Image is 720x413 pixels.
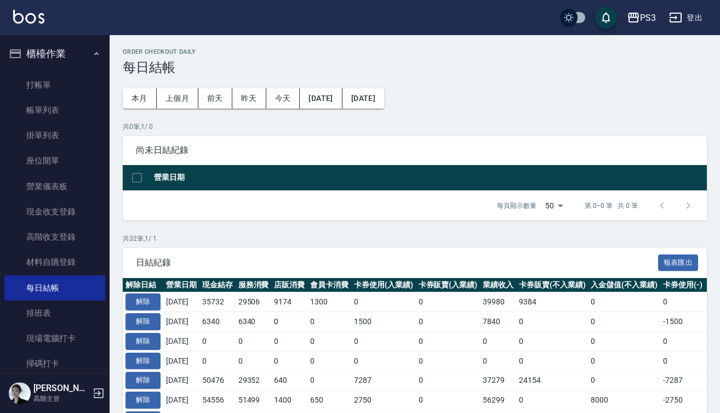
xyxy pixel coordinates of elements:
td: 0 [351,331,416,351]
td: 0 [307,351,351,371]
button: 解除 [125,333,161,350]
p: 第 0–0 筆 共 0 筆 [585,201,638,211]
td: 29506 [236,292,272,312]
th: 解除日結 [123,278,163,292]
td: [DATE] [163,292,199,312]
td: 1500 [351,312,416,332]
a: 打帳單 [4,72,105,98]
td: 9384 [516,292,588,312]
th: 卡券使用(入業績) [351,278,416,292]
th: 會員卡消費 [307,278,351,292]
p: 共 32 筆, 1 / 1 [123,234,707,244]
td: 6340 [236,312,272,332]
a: 營業儀表板 [4,174,105,199]
td: [DATE] [163,312,199,332]
button: save [595,7,617,29]
td: 650 [307,391,351,410]
td: 50476 [199,371,236,391]
td: [DATE] [163,331,199,351]
button: 解除 [125,372,161,389]
th: 業績收入 [480,278,516,292]
th: 現金結存 [199,278,236,292]
td: 0 [351,351,416,371]
h2: Order checkout daily [123,48,707,55]
img: Person [9,382,31,404]
td: -1500 [660,312,705,332]
td: 29352 [236,371,272,391]
td: 56299 [480,391,516,410]
p: 每頁顯示數量 [497,201,536,211]
td: 9174 [271,292,307,312]
td: 0 [199,351,236,371]
td: 0 [660,331,705,351]
td: 0 [416,391,481,410]
td: 51499 [236,391,272,410]
td: 39980 [480,292,516,312]
td: 6340 [199,312,236,332]
p: 共 0 筆, 1 / 0 [123,122,707,132]
th: 營業日期 [163,278,199,292]
button: 櫃檯作業 [4,39,105,68]
button: 登出 [665,8,707,28]
td: 0 [516,312,588,332]
td: 0 [271,312,307,332]
td: [DATE] [163,371,199,391]
a: 材料自購登錄 [4,250,105,275]
p: 高階主管 [33,394,89,404]
button: [DATE] [300,88,342,109]
td: -2750 [660,391,705,410]
td: 0 [307,331,351,351]
button: 解除 [125,353,161,370]
td: 0 [416,312,481,332]
td: 35732 [199,292,236,312]
td: 0 [416,351,481,371]
button: [DATE] [342,88,384,109]
th: 卡券販賣(不入業績) [516,278,588,292]
span: 日結紀錄 [136,257,658,268]
button: 昨天 [232,88,266,109]
td: 0 [271,331,307,351]
button: PS3 [622,7,660,29]
a: 高階收支登錄 [4,224,105,250]
td: 0 [351,292,416,312]
span: 尚未日結紀錄 [136,145,694,156]
td: 0 [588,312,660,332]
td: 0 [660,292,705,312]
h3: 每日結帳 [123,60,707,75]
td: 0 [588,371,660,391]
td: 54556 [199,391,236,410]
td: [DATE] [163,391,199,410]
a: 掛單列表 [4,123,105,148]
td: 0 [588,331,660,351]
td: 0 [516,351,588,371]
td: 0 [307,312,351,332]
div: 50 [541,191,567,220]
td: 7840 [480,312,516,332]
a: 報表匯出 [658,257,699,267]
td: 0 [416,371,481,391]
td: 0 [588,292,660,312]
td: 37279 [480,371,516,391]
a: 現金收支登錄 [4,199,105,224]
button: 解除 [125,392,161,409]
div: PS3 [640,11,656,25]
td: 0 [416,331,481,351]
a: 帳單列表 [4,98,105,123]
td: 8000 [588,391,660,410]
td: [DATE] [163,351,199,371]
td: 0 [516,391,588,410]
td: 0 [236,351,272,371]
button: 上個月 [157,88,198,109]
td: 0 [271,351,307,371]
td: 0 [516,331,588,351]
th: 營業日期 [151,165,707,191]
button: 今天 [266,88,300,109]
td: -7287 [660,371,705,391]
a: 現場電腦打卡 [4,326,105,351]
td: 0 [588,351,660,371]
button: 解除 [125,313,161,330]
button: 前天 [198,88,232,109]
td: 640 [271,371,307,391]
a: 每日結帳 [4,275,105,301]
td: 0 [236,331,272,351]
